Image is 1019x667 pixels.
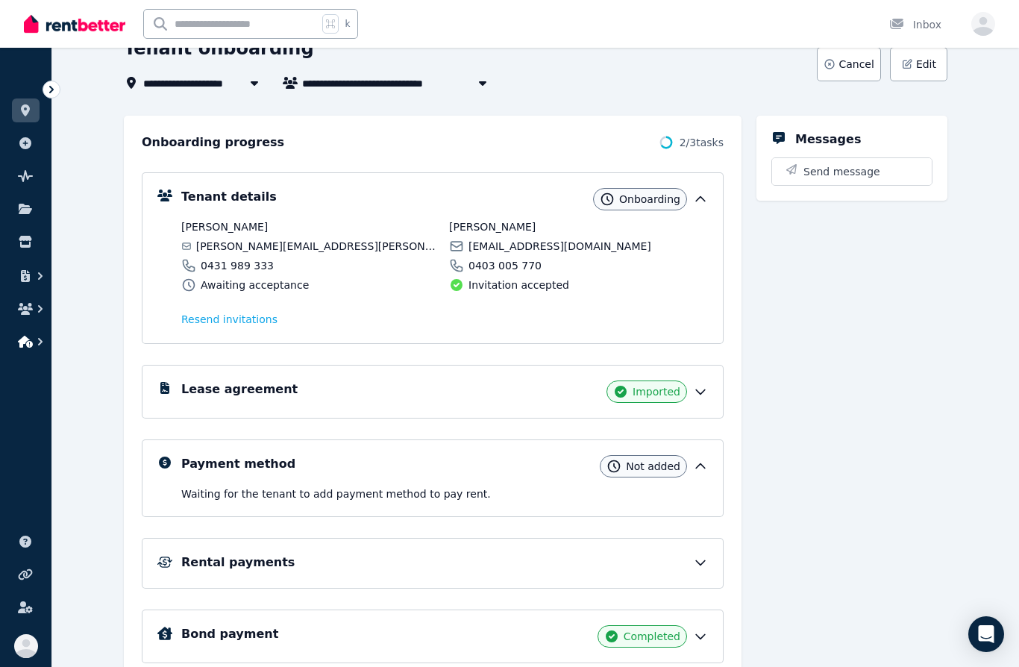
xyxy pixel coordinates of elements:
span: [PERSON_NAME] [449,219,708,234]
span: Onboarding [619,192,680,207]
span: Imported [633,384,680,399]
img: Rental Payments [157,557,172,568]
button: Resend invitations [181,312,278,327]
span: Edit [916,57,936,72]
span: Cancel [838,57,874,72]
span: 0431 989 333 [201,258,274,273]
button: Edit [890,47,947,81]
button: Send message [772,158,932,185]
span: Completed [624,629,680,644]
img: Bond Details [157,627,172,640]
button: Cancel [817,47,880,81]
span: Not added [626,459,680,474]
span: Send message [803,164,880,179]
span: 2 / 3 tasks [680,135,724,150]
span: Resend invitation s [181,312,278,327]
span: 0403 005 770 [468,258,542,273]
span: Awaiting acceptance [201,278,309,292]
h5: Tenant details [181,188,277,206]
h5: Lease agreement [181,381,298,398]
span: Invitation accepted [468,278,569,292]
h5: Rental payments [181,554,295,572]
h2: Onboarding progress [142,134,284,151]
img: RentBetter [24,13,125,35]
h5: Payment method [181,455,295,473]
h5: Bond payment [181,625,278,643]
p: Waiting for the tenant to add payment method to pay rent . [181,486,708,501]
span: [EMAIL_ADDRESS][DOMAIN_NAME] [468,239,651,254]
h5: Messages [795,131,861,148]
h1: Tenant onboarding [124,37,314,60]
span: [PERSON_NAME] [181,219,440,234]
div: Inbox [889,17,941,32]
span: [PERSON_NAME][EMAIL_ADDRESS][PERSON_NAME][DOMAIN_NAME] [196,239,440,254]
span: k [345,18,350,30]
div: Open Intercom Messenger [968,616,1004,652]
